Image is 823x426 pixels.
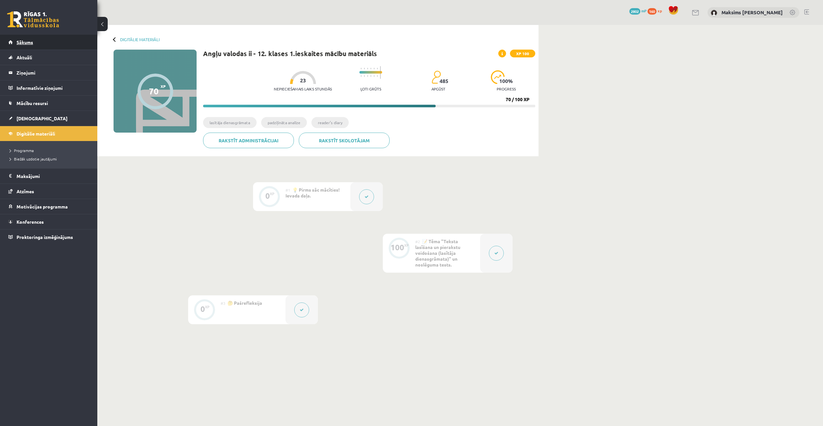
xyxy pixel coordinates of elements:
[415,239,420,244] span: #2
[491,70,505,84] img: icon-progress-161ccf0a02000e728c5f80fcf4c31c7af3da0e1684b2b1d7c360e028c24a22f1.svg
[227,300,262,306] span: 🤔 Pašrefleksija
[364,68,365,69] img: icon-short-line-57e1e144782c952c97e751825c79c345078a6d821885a25fce030b3d8c18986b.svg
[120,37,160,42] a: Digitālie materiāli
[658,8,662,13] span: xp
[8,230,89,244] a: Proktoringa izmēģinājums
[367,75,368,77] img: icon-short-line-57e1e144782c952c97e751825c79c345078a6d821885a25fce030b3d8c18986b.svg
[203,117,257,128] li: lasītāja dienasgrāmata
[17,80,89,95] legend: Informatīvie ziņojumi
[364,75,365,77] img: icon-short-line-57e1e144782c952c97e751825c79c345078a6d821885a25fce030b3d8c18986b.svg
[10,148,91,153] a: Programma
[370,75,371,77] img: icon-short-line-57e1e144782c952c97e751825c79c345078a6d821885a25fce030b3d8c18986b.svg
[285,187,340,198] span: 💡 Pirms sāc mācīties! Ievada daļa.
[17,169,89,183] legend: Maksājumi
[8,214,89,229] a: Konferences
[641,8,647,13] span: mP
[161,84,166,89] span: XP
[17,188,34,194] span: Atzīmes
[8,199,89,214] a: Motivācijas programma
[261,117,307,128] li: padziļināta analīze
[497,87,516,91] p: progress
[431,70,441,84] img: students-c634bb4e5e11cddfef0936a35e636f08e4e9abd3cc4e673bd6f9a4125e45ecb1.svg
[8,65,89,80] a: Ziņojumi
[17,115,67,121] span: [DEMOGRAPHIC_DATA]
[17,54,32,60] span: Aktuāli
[380,66,381,79] img: icon-long-line-d9ea69661e0d244f92f715978eff75569469978d946b2353a9bb055b3ed8787d.svg
[8,126,89,141] a: Digitālie materiāli
[10,156,91,162] a: Biežāk uzdotie jautājumi
[265,193,270,199] div: 0
[510,50,535,57] span: XP 100
[10,148,34,153] span: Programma
[17,100,48,106] span: Mācību resursi
[8,111,89,126] a: [DEMOGRAPHIC_DATA]
[431,87,445,91] p: apgūst
[711,10,717,16] img: Maksims Mihails Blizņuks
[377,75,378,77] img: icon-short-line-57e1e144782c952c97e751825c79c345078a6d821885a25fce030b3d8c18986b.svg
[221,301,225,306] span: #3
[299,133,390,148] a: Rakstīt skolotājam
[8,96,89,111] a: Mācību resursi
[370,68,371,69] img: icon-short-line-57e1e144782c952c97e751825c79c345078a6d821885a25fce030b3d8c18986b.svg
[300,77,306,83] span: 23
[440,78,448,84] span: 485
[10,156,57,161] span: Biežāk uzdotie jautājumi
[17,219,44,225] span: Konferences
[274,87,332,91] p: Nepieciešamais laiks stundās
[415,238,460,267] span: 📝 Tēma "Teksta lasīšana un pierakstu veidošana (lasītāja dienasgrāmata)" un noslēguma tests.
[648,8,665,13] a: 160 xp
[8,169,89,183] a: Maksājumi
[270,192,274,195] div: XP
[391,244,404,250] div: 100
[648,8,657,15] span: 160
[360,87,381,91] p: Ļoti grūts
[8,80,89,95] a: Informatīvie ziņojumi
[311,117,349,128] li: reader’s diary
[17,65,89,80] legend: Ziņojumi
[367,68,368,69] img: icon-short-line-57e1e144782c952c97e751825c79c345078a6d821885a25fce030b3d8c18986b.svg
[17,131,55,136] span: Digitālie materiāli
[17,39,33,45] span: Sākums
[8,184,89,199] a: Atzīmes
[17,234,73,240] span: Proktoringa izmēģinājums
[499,78,513,84] span: 100 %
[404,243,409,247] div: XP
[7,11,59,28] a: Rīgas 1. Tālmācības vidusskola
[629,8,640,15] span: 2802
[377,68,378,69] img: icon-short-line-57e1e144782c952c97e751825c79c345078a6d821885a25fce030b3d8c18986b.svg
[205,305,210,309] div: XP
[629,8,647,13] a: 2802 mP
[285,187,290,193] span: #1
[8,35,89,50] a: Sākums
[203,133,294,148] a: Rakstīt administrācijai
[8,50,89,65] a: Aktuāli
[149,86,159,96] div: 70
[721,9,783,16] a: Maksims [PERSON_NAME]
[17,204,68,209] span: Motivācijas programma
[203,50,377,57] h1: Angļu valodas ii - 12. klases 1.ieskaites mācību materiāls
[200,306,205,312] div: 0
